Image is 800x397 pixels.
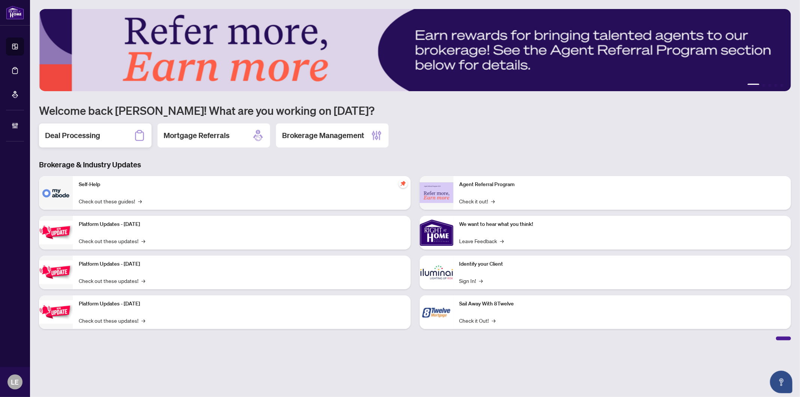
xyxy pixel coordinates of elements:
span: → [479,277,483,285]
a: Check out these updates!→ [79,316,145,325]
span: → [141,237,145,245]
a: Sign In!→ [459,277,483,285]
img: Platform Updates - July 21, 2025 [39,221,73,244]
span: → [141,316,145,325]
p: Platform Updates - [DATE] [79,220,405,229]
span: → [141,277,145,285]
p: We want to hear what you think! [459,220,785,229]
p: Platform Updates - [DATE] [79,300,405,308]
a: Leave Feedback→ [459,237,504,245]
p: Agent Referral Program [459,180,785,189]
a: Check out these updates!→ [79,237,145,245]
a: Check it out!→ [459,197,495,205]
span: → [491,197,495,205]
a: Check out these guides!→ [79,197,142,205]
span: → [492,316,496,325]
h2: Brokerage Management [282,130,364,141]
button: 3 [768,84,771,87]
p: Identify your Client [459,260,785,268]
a: Check out these updates!→ [79,277,145,285]
button: 2 [762,84,765,87]
h2: Deal Processing [45,130,100,141]
p: Self-Help [79,180,405,189]
img: Identify your Client [420,256,453,289]
img: Platform Updates - June 23, 2025 [39,300,73,324]
img: Slide 0 [39,9,791,91]
img: Platform Updates - July 8, 2025 [39,260,73,284]
span: → [500,237,504,245]
span: → [138,197,142,205]
span: pushpin [399,179,408,188]
h3: Brokerage & Industry Updates [39,159,791,170]
p: Sail Away With 8Twelve [459,300,785,308]
img: We want to hear what you think! [420,216,453,250]
img: Self-Help [39,176,73,210]
h1: Welcome back [PERSON_NAME]! What are you working on [DATE]? [39,103,791,117]
button: 5 [780,84,783,87]
button: 1 [747,84,759,87]
p: Platform Updates - [DATE] [79,260,405,268]
span: LE [11,377,19,387]
button: Open asap [770,371,792,393]
img: logo [6,6,24,20]
img: Agent Referral Program [420,182,453,203]
img: Sail Away With 8Twelve [420,295,453,329]
button: 4 [774,84,777,87]
a: Check it Out!→ [459,316,496,325]
h2: Mortgage Referrals [164,130,230,141]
